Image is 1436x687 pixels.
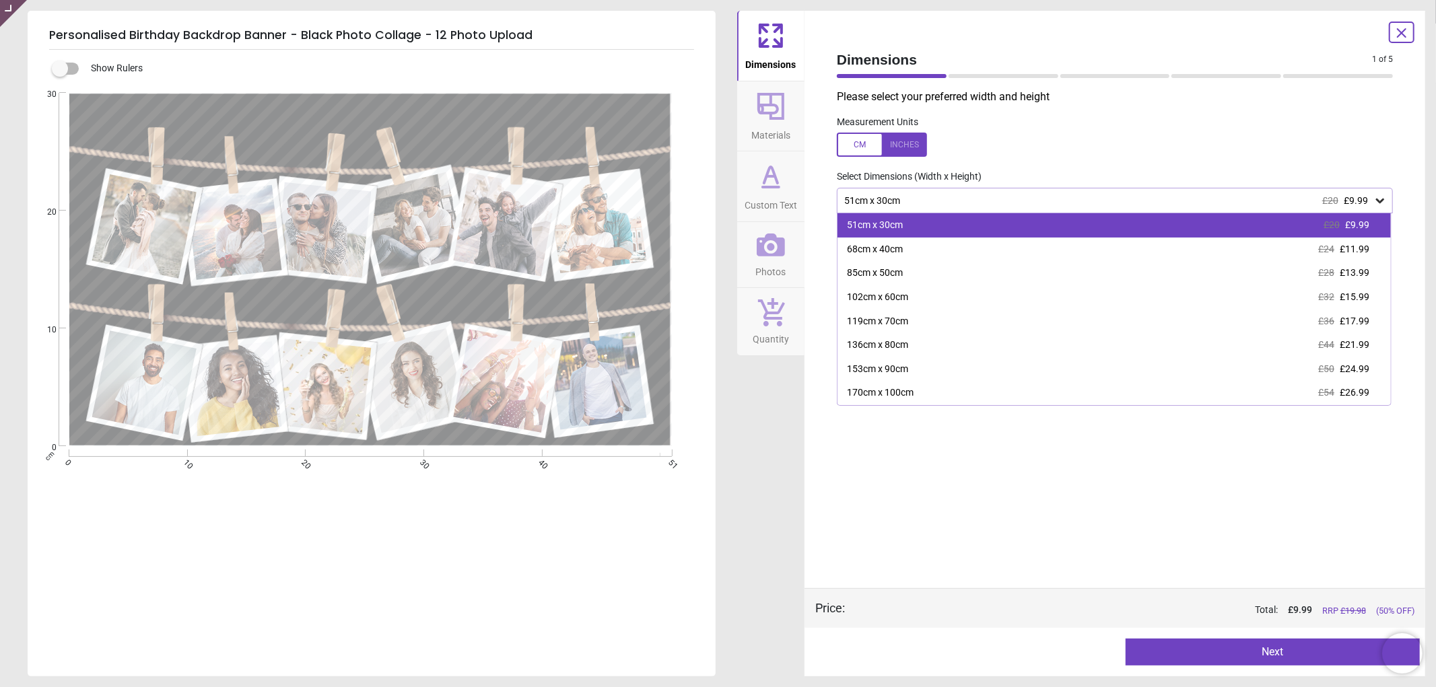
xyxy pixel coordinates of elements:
div: Total: [865,604,1414,617]
div: 119cm x 70cm [847,315,908,328]
span: Photos [756,259,786,279]
div: 51cm x 30cm [843,195,1373,207]
div: 153cm x 90cm [847,363,908,376]
span: Dimensions [746,52,796,72]
span: 1 of 5 [1372,54,1393,65]
span: £21.99 [1340,339,1369,350]
span: £20 [1324,219,1340,230]
span: £17.99 [1340,316,1369,326]
span: £26.99 [1340,387,1369,398]
button: Quantity [737,288,805,355]
button: Dimensions [737,11,805,81]
p: Please select your preferred width and height [837,89,1404,104]
span: £20 [1322,195,1338,206]
span: £15.99 [1340,291,1369,302]
span: £24.99 [1340,363,1369,374]
h5: Personalised Birthday Backdrop Banner - Black Photo Collage - 12 Photo Upload [49,22,694,50]
button: Custom Text [737,151,805,221]
button: Next [1126,639,1420,665]
span: Quantity [753,326,789,347]
span: (50% OFF) [1376,605,1414,617]
div: 136cm x 80cm [847,338,908,352]
span: 30 [31,89,57,100]
span: 9.99 [1293,604,1312,615]
span: £28 [1318,267,1334,278]
div: Price : [815,600,845,616]
span: £9.99 [1345,219,1369,230]
span: Dimensions [837,50,1372,69]
span: £ 19.98 [1340,606,1366,616]
span: £24 [1318,244,1334,254]
div: 51cm x 30cm [847,219,903,232]
span: £36 [1318,316,1334,326]
span: £11.99 [1340,244,1369,254]
span: RRP [1322,605,1366,617]
span: £13.99 [1340,267,1369,278]
span: £54 [1318,387,1334,398]
span: £50 [1318,363,1334,374]
label: Measurement Units [837,116,918,129]
div: Show Rulers [60,61,716,77]
div: 102cm x 60cm [847,291,908,304]
button: Materials [737,81,805,151]
div: 68cm x 40cm [847,243,903,256]
div: 170cm x 100cm [847,386,914,400]
span: Materials [751,122,790,143]
span: £44 [1318,339,1334,350]
span: £9.99 [1344,195,1368,206]
button: Photos [737,222,805,288]
iframe: Brevo live chat [1382,633,1423,674]
div: 85cm x 50cm [847,266,903,280]
span: £32 [1318,291,1334,302]
label: Select Dimensions (Width x Height) [826,170,982,184]
span: £ [1288,604,1312,617]
span: Custom Text [745,192,797,213]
